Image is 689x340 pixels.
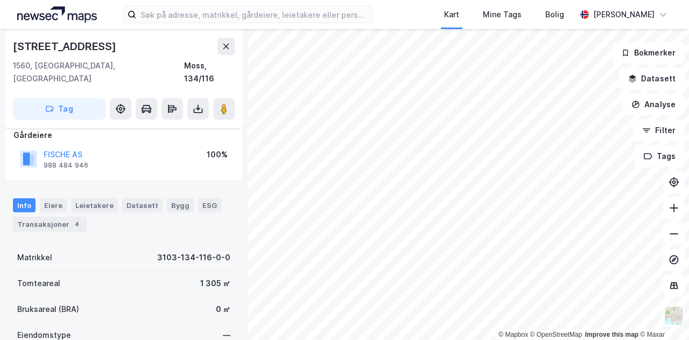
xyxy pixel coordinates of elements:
[498,331,528,338] a: Mapbox
[633,120,685,141] button: Filter
[40,198,67,212] div: Eiere
[44,161,88,170] div: 988 484 946
[17,277,60,290] div: Tomteareal
[612,42,685,64] button: Bokmerker
[122,198,163,212] div: Datasett
[444,8,459,21] div: Kart
[184,59,235,85] div: Moss, 134/116
[635,288,689,340] iframe: Chat Widget
[200,277,230,290] div: 1 305 ㎡
[13,217,87,232] div: Transaksjoner
[13,198,36,212] div: Info
[593,8,655,21] div: [PERSON_NAME]
[71,198,118,212] div: Leietakere
[17,303,79,316] div: Bruksareal (BRA)
[635,288,689,340] div: Kontrollprogram for chat
[157,251,230,264] div: 3103-134-116-0-0
[585,331,638,338] a: Improve this map
[622,94,685,115] button: Analyse
[13,98,106,120] button: Tag
[530,331,582,338] a: OpenStreetMap
[13,38,118,55] div: [STREET_ADDRESS]
[13,129,234,142] div: Gårdeiere
[167,198,194,212] div: Bygg
[198,198,221,212] div: ESG
[635,145,685,167] button: Tags
[619,68,685,89] button: Datasett
[545,8,564,21] div: Bolig
[207,148,228,161] div: 100%
[17,251,52,264] div: Matrikkel
[216,303,230,316] div: 0 ㎡
[13,59,184,85] div: 1560, [GEOGRAPHIC_DATA], [GEOGRAPHIC_DATA]
[483,8,522,21] div: Mine Tags
[72,219,82,230] div: 4
[17,6,97,23] img: logo.a4113a55bc3d86da70a041830d287a7e.svg
[136,6,372,23] input: Søk på adresse, matrikkel, gårdeiere, leietakere eller personer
